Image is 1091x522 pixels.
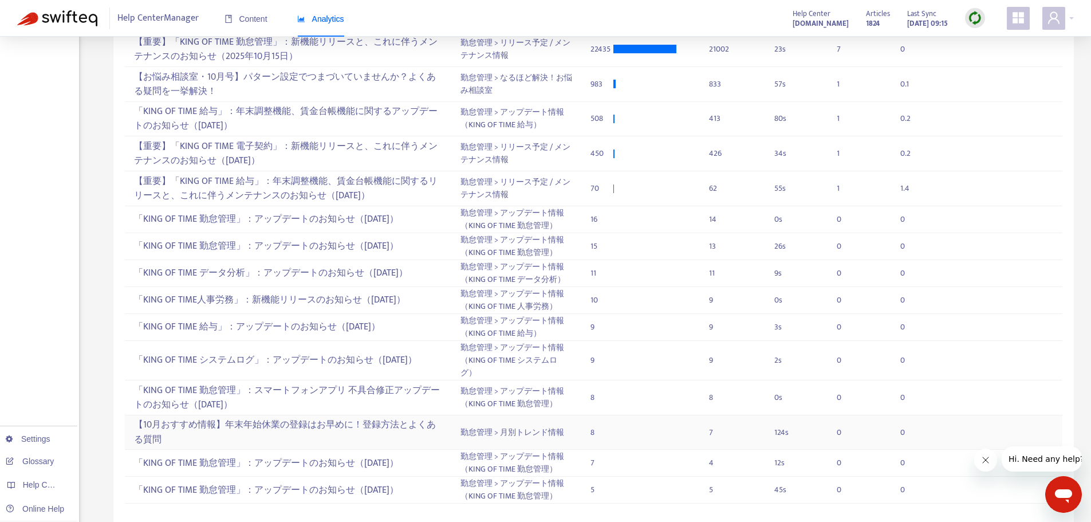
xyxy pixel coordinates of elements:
[774,426,818,439] div: 124 s
[774,213,818,226] div: 0 s
[774,240,818,253] div: 26 s
[590,484,613,496] div: 5
[709,484,756,496] div: 5
[134,137,442,170] div: 【重要】「KING OF TIME 電子契約」：新機能リリースと、これに伴うメンテナンスのお知らせ（[DATE]）
[774,147,818,160] div: 34 s
[793,7,830,20] span: Help Center
[866,17,880,30] strong: 1824
[837,321,860,333] div: 0
[451,450,582,477] td: 勤怠管理 > アップデート情報（KING OF TIME 勤怠管理）
[134,381,442,414] div: 「KING OF TIME 勤怠管理」：スマートフォンアプリ 不具合修正アップデートのお知らせ（[DATE]）
[1002,446,1082,472] iframe: 会社からのメッセージ
[900,457,923,469] div: 0
[900,267,923,280] div: 0
[590,426,613,439] div: 8
[709,321,756,333] div: 9
[774,484,818,496] div: 45 s
[774,112,818,125] div: 80 s
[134,210,442,229] div: 「KING OF TIME 勤怠管理」：アップデートのお知らせ（[DATE]）
[451,477,582,504] td: 勤怠管理 > アップデート情報（KING OF TIME 勤怠管理）
[709,147,756,160] div: 426
[774,267,818,280] div: 9 s
[451,415,582,450] td: 勤怠管理 > 月別トレンド情報
[451,287,582,314] td: 勤怠管理 > アップデート情報（KING OF TIME 人事労務）
[907,7,936,20] span: Last Sync
[134,103,442,136] div: 「KING OF TIME 給与」：年末調整機能、賃金台帳機能に関するアップデートのお知らせ（[DATE]）
[7,8,82,17] span: Hi. Need any help?
[837,294,860,307] div: 0
[866,7,890,20] span: Articles
[900,321,923,333] div: 0
[134,68,442,101] div: 【お悩み相談室・10月号】パターン設定でつまづいていませんか？よくある疑問を一挙解決！
[837,391,860,404] div: 0
[224,14,267,23] span: Content
[900,213,923,226] div: 0
[134,237,442,256] div: 「KING OF TIME 勤怠管理」：アップデートのお知らせ（[DATE]）
[590,78,613,91] div: 983
[1011,11,1025,25] span: appstore
[709,354,756,367] div: 9
[451,67,582,102] td: 勤怠管理 > なるほど解決！お悩み相談室
[709,182,756,195] div: 62
[134,351,442,370] div: 「KING OF TIME システムログ」：アップデートのお知らせ（[DATE]）
[837,267,860,280] div: 0
[590,354,613,367] div: 9
[837,457,860,469] div: 0
[900,484,923,496] div: 0
[451,260,582,287] td: 勤怠管理 > アップデート情報（KING OF TIME データ分析）
[451,233,582,260] td: 勤怠管理 > アップデート情報（KING OF TIME 勤怠管理）
[134,318,442,337] div: 「KING OF TIME 給与」：アップデートのお知らせ（[DATE]）
[451,171,582,206] td: 勤怠管理 > リリース予定 / メンテナンス情報
[590,213,613,226] div: 16
[900,426,923,439] div: 0
[837,484,860,496] div: 0
[590,182,613,195] div: 70
[774,294,818,307] div: 0 s
[451,314,582,341] td: 勤怠管理 > アップデート情報（KING OF TIME 給与）
[774,391,818,404] div: 0 s
[117,7,199,29] span: Help Center Manager
[134,481,442,500] div: 「KING OF TIME 勤怠管理」：アップデートのお知らせ（[DATE]）
[6,457,54,466] a: Glossary
[23,480,70,489] span: Help Centers
[6,504,64,513] a: Online Help
[590,294,613,307] div: 10
[134,416,442,449] div: 【10月おすすめ情報】年末年始休業の登録はお早めに！登録方法とよくある質問
[900,112,923,125] div: 0.2
[774,182,818,195] div: 55 s
[968,11,982,25] img: sync.dc5367851b00ba804db3.png
[709,43,756,56] div: 21002
[1045,476,1082,513] iframe: メッセージングウィンドウを開くボタン
[709,457,756,469] div: 4
[590,321,613,333] div: 9
[134,291,442,310] div: 「KING OF TIME人事労務」：新機能リリースのお知らせ（[DATE]）
[900,391,923,404] div: 0
[134,454,442,473] div: 「KING OF TIME 勤怠管理」：アップデートのお知らせ（[DATE]）
[134,33,442,66] div: 【重要】「KING OF TIME 勤怠管理」：新機能リリースと、これに伴うメンテナンスのお知らせ（2025年10月15日）
[451,32,582,67] td: 勤怠管理 > リリース予定 / メンテナンス情報
[774,321,818,333] div: 3 s
[907,17,948,30] strong: [DATE] 09:15
[224,15,233,23] span: book
[451,341,582,380] td: 勤怠管理 > アップデート情報（KING OF TIME システムログ）
[837,240,860,253] div: 0
[134,172,442,205] div: 【重要】「KING OF TIME 給与」：年末調整機能、賃金台帳機能に関するリリースと、これに伴うメンテナンスのお知らせ（[DATE]）
[900,354,923,367] div: 0
[709,267,756,280] div: 11
[709,426,756,439] div: 7
[590,457,613,469] div: 7
[590,391,613,404] div: 8
[837,354,860,367] div: 0
[900,182,923,195] div: 1.4
[774,354,818,367] div: 2 s
[837,147,860,160] div: 1
[134,264,442,283] div: 「KING OF TIME データ分析」：アップデートのお知らせ（[DATE]）
[837,213,860,226] div: 0
[451,380,582,415] td: 勤怠管理 > アップデート情報（KING OF TIME 勤怠管理）
[17,10,97,26] img: Swifteq
[774,457,818,469] div: 12 s
[837,43,860,56] div: 7
[6,434,50,443] a: Settings
[709,112,756,125] div: 413
[793,17,849,30] strong: [DOMAIN_NAME]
